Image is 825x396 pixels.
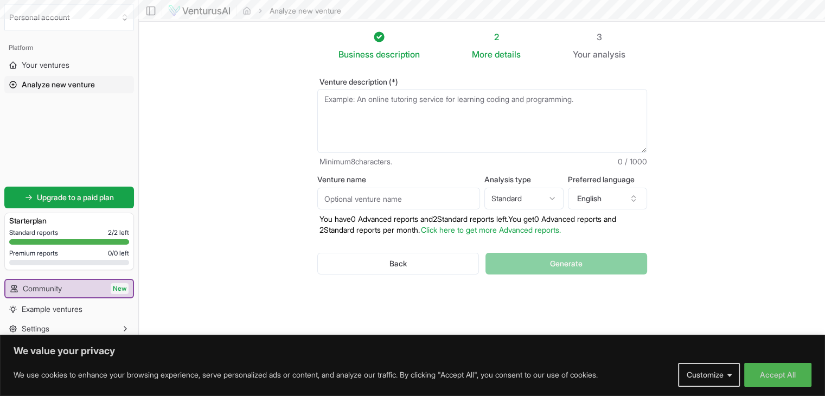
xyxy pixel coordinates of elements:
[22,60,69,71] span: Your ventures
[22,79,95,90] span: Analyze new venture
[317,176,480,183] label: Venture name
[4,76,134,93] a: Analyze new venture
[317,214,647,235] p: You have 0 Advanced reports and 2 Standard reports left. Y ou get 0 Advanced reports and 2 Standa...
[678,363,740,387] button: Customize
[484,176,564,183] label: Analysis type
[108,228,129,237] span: 2 / 2 left
[14,368,598,381] p: We use cookies to enhance your browsing experience, serve personalized ads or content, and analyz...
[4,56,134,74] a: Your ventures
[472,30,521,43] div: 2
[22,323,49,334] span: Settings
[9,228,58,237] span: Standard reports
[495,49,521,60] span: details
[5,280,133,297] a: CommunityNew
[319,156,392,167] span: Minimum 8 characters.
[4,39,134,56] div: Platform
[22,304,82,315] span: Example ventures
[421,225,561,234] a: Click here to get more Advanced reports.
[4,187,134,208] a: Upgrade to a paid plan
[9,249,58,258] span: Premium reports
[472,48,493,61] span: More
[14,344,811,357] p: We value your privacy
[108,249,129,258] span: 0 / 0 left
[593,49,625,60] span: analysis
[317,78,647,86] label: Venture description (*)
[37,192,114,203] span: Upgrade to a paid plan
[317,188,480,209] input: Optional venture name
[9,215,129,226] h3: Starter plan
[744,363,811,387] button: Accept All
[23,283,62,294] span: Community
[573,48,591,61] span: Your
[568,176,647,183] label: Preferred language
[618,156,647,167] span: 0 / 1000
[111,283,129,294] span: New
[4,320,134,337] button: Settings
[338,48,374,61] span: Business
[568,188,647,209] button: English
[4,301,134,318] a: Example ventures
[573,30,625,43] div: 3
[376,49,420,60] span: description
[317,253,479,274] button: Back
